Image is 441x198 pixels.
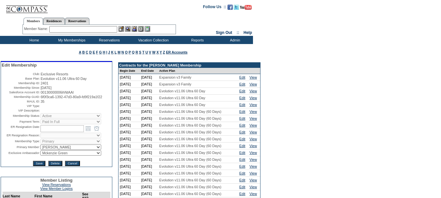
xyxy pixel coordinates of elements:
[240,7,252,10] a: Subscribe to our YouTube Channel
[249,137,257,141] a: View
[249,185,257,189] a: View
[118,163,140,170] td: [DATE]
[140,156,158,163] td: [DATE]
[118,26,124,32] img: b_edit.gif
[140,190,158,197] td: [DATE]
[65,161,80,166] input: Cancel
[140,88,158,95] td: [DATE]
[140,143,158,149] td: [DATE]
[106,50,107,54] a: I
[159,144,221,148] span: Evolution v11.06 Ultra 60 Day (60 Days)
[118,170,140,177] td: [DATE]
[140,95,158,101] td: [DATE]
[2,63,37,68] span: Edit Membership
[239,75,245,79] a: Edit
[118,156,140,163] td: [DATE]
[159,89,205,93] span: Evolution v11.06 Ultra 60 Day
[239,164,245,168] a: Edit
[234,7,239,10] a: Follow us on Twitter
[159,110,221,114] span: Evolution v11.06 Ultra 60 Day (60 Days)
[118,63,260,68] td: Contracts for the [PERSON_NAME] Membership
[118,143,140,149] td: [DATE]
[178,36,215,44] td: Reports
[79,50,81,54] a: A
[239,185,245,189] a: Edit
[121,50,124,54] a: N
[140,136,158,143] td: [DATE]
[158,68,238,74] td: Active Plan
[216,30,232,35] a: Sign Out
[159,192,221,196] span: Evolution v11.06 Ultra 60 Day (60 Days)
[118,177,140,184] td: [DATE]
[85,125,92,132] a: Open the calendar popup.
[159,171,221,175] span: Evolution v11.06 Ultra 60 Day (60 Days)
[140,115,158,122] td: [DATE]
[249,171,257,175] a: View
[118,184,140,190] td: [DATE]
[159,130,221,134] span: Evolution v11.06 Ultra 60 Day (60 Days)
[239,158,245,161] a: Edit
[127,36,178,44] td: Vacation Collection
[89,50,92,54] a: D
[118,129,140,136] td: [DATE]
[159,96,205,100] span: Evolution v11.06 Ultra 60 Day
[43,18,65,24] a: Residences
[118,136,140,143] td: [DATE]
[99,50,102,54] a: G
[239,151,245,155] a: Edit
[132,50,134,54] a: Q
[103,50,105,54] a: H
[52,36,90,44] td: My Memberships
[159,116,221,120] span: Evolution v11.06 Ultra 60 Day (60 Days)
[239,171,245,175] a: Edit
[2,95,40,99] td: Membership GUID:
[2,139,40,144] td: Membership Type:
[2,77,40,81] td: Base Plan:
[159,158,221,161] span: Evolution v11.06 Ultra 60 Day (60 Days)
[2,104,40,108] td: VIP Type:
[239,110,245,114] a: Edit
[42,183,71,187] a: View Reservations
[118,74,140,81] td: [DATE]
[118,115,140,122] td: [DATE]
[249,103,257,107] a: View
[2,81,40,85] td: Membership ID:
[65,18,89,24] a: Reservations
[140,129,158,136] td: [DATE]
[140,101,158,108] td: [DATE]
[118,95,140,101] td: [DATE]
[140,122,158,129] td: [DATE]
[40,72,68,76] span: Exclusive Resorts
[159,185,221,189] span: Evolution v11.06 Ultra 60 Day (60 Days)
[149,50,151,54] a: V
[249,89,257,93] a: View
[40,86,52,90] span: [DATE]
[140,170,158,177] td: [DATE]
[159,123,221,127] span: Evolution v11.06 Ultra 60 Day (60 Days)
[159,137,221,141] span: Evolution v11.06 Ultra 60 Day (60 Days)
[125,50,128,54] a: O
[142,50,145,54] a: T
[145,50,148,54] a: U
[249,116,257,120] a: View
[2,133,40,138] td: ER Resignation Reason:
[239,192,245,196] a: Edit
[239,116,245,120] a: Edit
[215,36,253,44] td: Admin
[118,108,140,115] td: [DATE]
[249,130,257,134] a: View
[159,151,221,155] span: Evolution v11.06 Ultra 60 Day (60 Days)
[239,178,245,182] a: Edit
[249,178,257,182] a: View
[48,161,62,166] input: Delete
[239,130,245,134] a: Edit
[96,50,98,54] a: F
[2,113,40,118] td: Membership Status:
[40,81,48,85] span: 2401
[159,164,221,168] span: Evolution v11.06 Ultra 60 Day (60 Days)
[33,161,45,166] input: Save
[228,7,233,10] a: Become our fan on Facebook
[140,163,158,170] td: [DATE]
[140,108,158,115] td: [DATE]
[140,74,158,81] td: [DATE]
